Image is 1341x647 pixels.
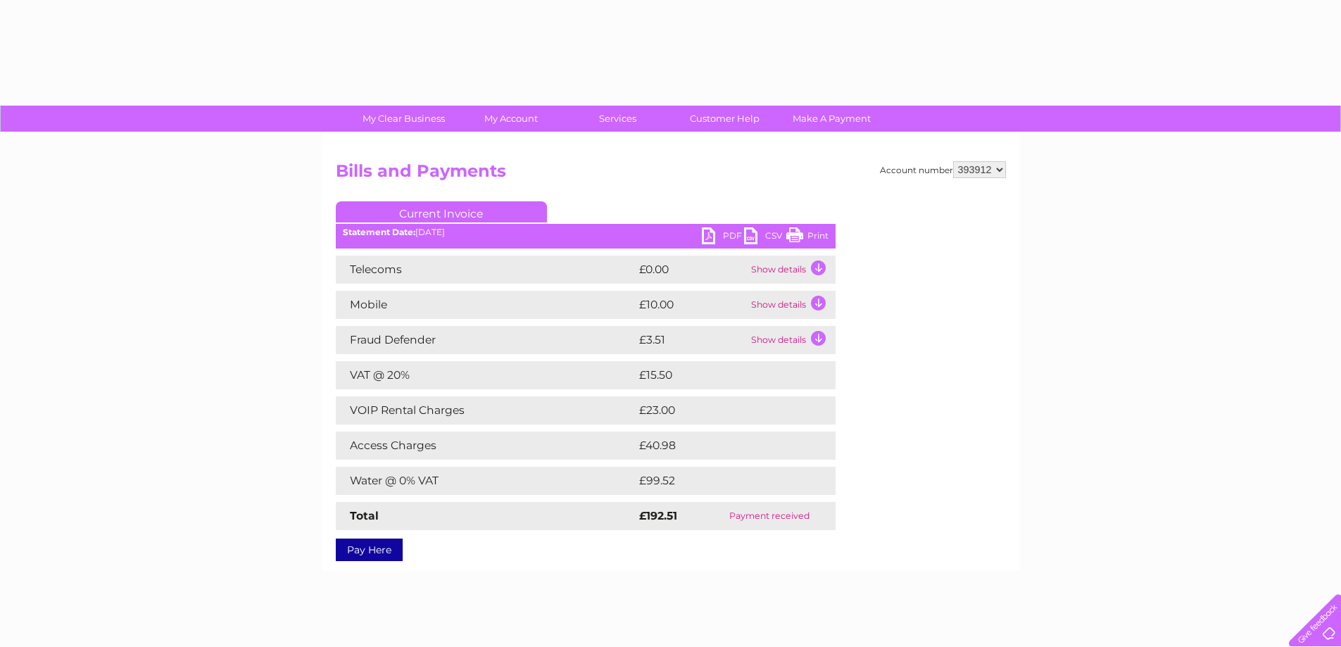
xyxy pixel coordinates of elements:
b: Statement Date: [343,227,415,237]
td: £0.00 [636,256,748,284]
td: Show details [748,256,836,284]
td: £15.50 [636,361,806,389]
a: My Clear Business [346,106,462,132]
a: Make A Payment [774,106,890,132]
td: £10.00 [636,291,748,319]
a: Current Invoice [336,201,547,222]
td: £40.98 [636,432,808,460]
td: Water @ 0% VAT [336,467,636,495]
a: My Account [453,106,569,132]
td: Fraud Defender [336,326,636,354]
a: PDF [702,227,744,248]
h2: Bills and Payments [336,161,1006,188]
a: Services [560,106,676,132]
td: Access Charges [336,432,636,460]
a: CSV [744,227,786,248]
td: Payment received [703,502,835,530]
td: VOIP Rental Charges [336,396,636,425]
strong: £192.51 [639,509,677,522]
td: Show details [748,326,836,354]
a: Customer Help [667,106,783,132]
a: Pay Here [336,539,403,561]
strong: Total [350,509,379,522]
td: £99.52 [636,467,807,495]
td: VAT @ 20% [336,361,636,389]
div: [DATE] [336,227,836,237]
a: Print [786,227,829,248]
td: £3.51 [636,326,748,354]
td: Telecoms [336,256,636,284]
td: Show details [748,291,836,319]
td: Mobile [336,291,636,319]
div: Account number [880,161,1006,178]
td: £23.00 [636,396,807,425]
